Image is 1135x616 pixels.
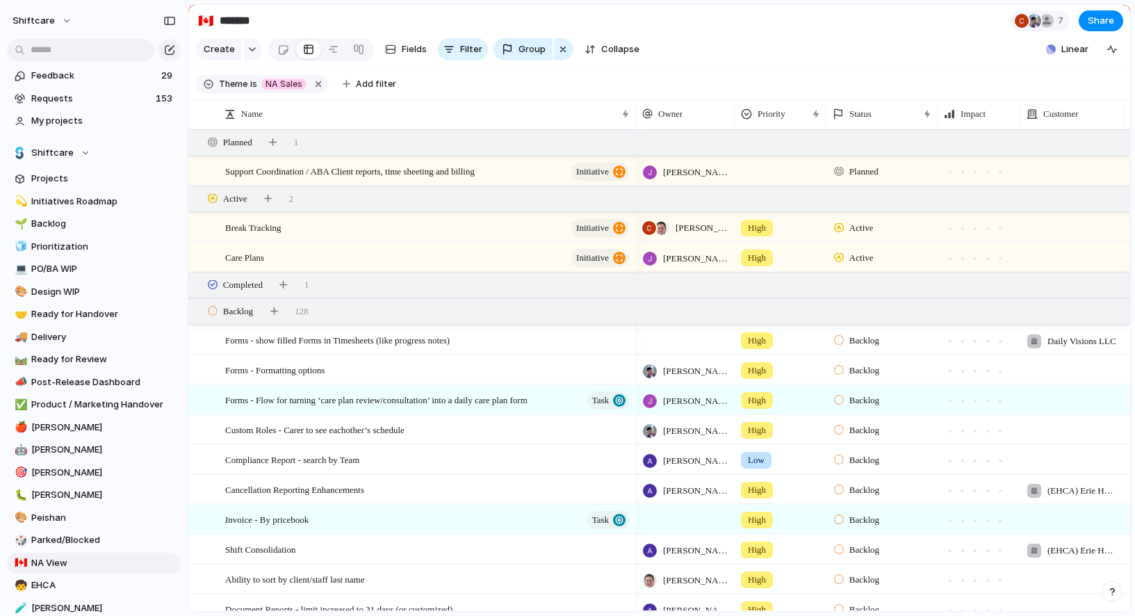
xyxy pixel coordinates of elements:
span: Backlog [849,573,879,587]
span: Forms - show filled Forms in Timesheets (like progress notes) [225,332,450,348]
div: 🍎 [15,419,24,435]
div: 🚚Delivery [7,327,181,348]
span: Create [204,42,235,56]
span: Cancellation Reporting Enhancements [225,481,364,497]
span: 128 [295,305,309,318]
a: 🛤️Ready for Review [7,349,181,370]
a: 🎯[PERSON_NAME] [7,462,181,483]
button: 🎯 [13,466,26,480]
button: 🍎 [13,421,26,435]
div: 🧪 [15,600,24,616]
button: NA Sales [259,76,309,92]
span: Projects [31,172,176,186]
span: [PERSON_NAME] [663,252,728,266]
span: Ready for Handover [31,307,176,321]
span: EHCA [31,578,176,592]
button: Task [587,391,629,410]
button: Shiftcare [7,143,181,163]
span: Backlog [849,364,879,378]
span: Requests [31,92,152,106]
span: [PERSON_NAME] [663,394,728,408]
a: ✅Product / Marketing Handover [7,394,181,415]
span: [PERSON_NAME] , [PERSON_NAME] [676,221,728,235]
div: 🤝 [15,307,24,323]
span: Customer [1043,107,1079,121]
button: 🧒 [13,578,26,592]
span: Linear [1061,42,1088,56]
button: 🛤️ [13,352,26,366]
button: Collapse [579,38,645,60]
div: 🎯 [15,464,24,480]
button: 🧪 [13,601,26,615]
div: 🛤️ [15,352,24,368]
span: initiative [576,162,609,181]
span: Backlog [849,483,879,497]
button: initiative [571,163,629,181]
span: Ability to sort by client/staff last name [225,571,365,587]
span: Priority [758,107,785,121]
div: 🌱 [15,216,24,232]
div: 🧒EHCA [7,575,181,596]
button: 📣 [13,375,26,389]
a: 🎲Parked/Blocked [7,530,181,551]
span: Shift Consolidation [225,541,295,557]
span: Forms - Flow for turning ‘care plan review/consultation’ into a daily care plan form [225,391,528,407]
div: 🎨 [15,284,24,300]
span: [PERSON_NAME] [31,443,176,457]
span: [PERSON_NAME] [663,165,728,179]
span: 1 [304,278,309,292]
span: Collapse [601,42,639,56]
span: Backlog [849,334,879,348]
span: Task [592,510,609,530]
a: 🇨🇦NA View [7,553,181,574]
span: High [748,483,766,497]
a: Feedback29 [7,65,181,86]
span: High [748,221,766,235]
button: 🇨🇦 [195,10,217,32]
span: Status [849,107,872,121]
span: Completed [223,278,263,292]
button: 🇨🇦 [13,556,26,570]
span: [PERSON_NAME] [663,454,728,468]
button: Task [587,511,629,529]
span: [PERSON_NAME] [663,424,728,438]
span: High [748,543,766,557]
div: 🎨Design WIP [7,282,181,302]
span: Invoice - By pricebook [225,511,309,527]
div: 🤖 [15,442,24,458]
span: initiative [576,218,609,238]
a: 💫Initiatives Roadmap [7,191,181,212]
span: Group [518,42,546,56]
div: 🤖[PERSON_NAME] [7,439,181,460]
span: is [250,78,257,90]
span: High [748,394,766,407]
span: Filter [460,42,482,56]
a: 🤝Ready for Handover [7,304,181,325]
span: [PERSON_NAME] [31,601,176,615]
span: Support Coordination / ABA Client reports, time sheeting and billing [225,163,475,179]
span: Active [849,251,874,265]
span: [PERSON_NAME] [663,544,728,558]
div: 🍎[PERSON_NAME] [7,417,181,438]
span: Name [241,107,263,121]
span: 2 [289,192,294,206]
div: 🎲 [15,533,24,549]
span: Backlog [223,305,253,318]
a: Requests153 [7,88,181,109]
span: Delivery [31,330,176,344]
button: 🎲 [13,533,26,547]
span: Backlog [31,217,176,231]
a: 🎨Peishan [7,508,181,528]
div: 🚚 [15,329,24,345]
span: Active [223,192,247,206]
a: 🐛[PERSON_NAME] [7,485,181,505]
span: Task [592,391,609,410]
span: Post-Release Dashboard [31,375,176,389]
span: Owner [658,107,683,121]
button: 🚚 [13,330,26,344]
div: 📣 [15,374,24,390]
